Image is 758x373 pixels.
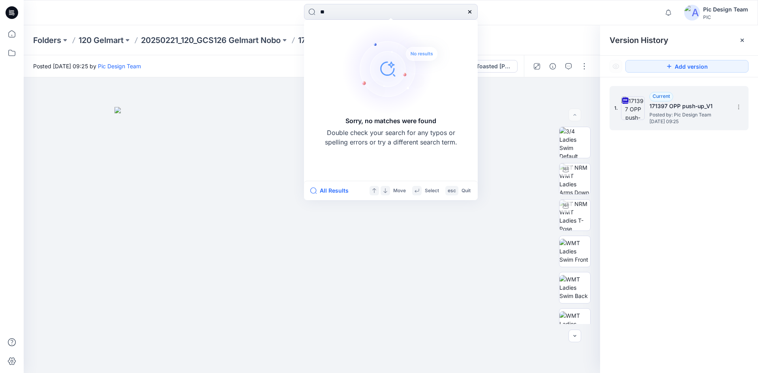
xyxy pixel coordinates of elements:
[345,116,436,126] h5: Sorry, no matches were found
[621,96,645,120] img: 171397 OPP push-up_V1
[653,93,670,99] span: Current
[79,35,124,46] a: 120 Gelmart
[393,187,406,195] p: Move
[559,311,590,336] img: WMT Ladies Swim Left
[684,5,700,21] img: avatar
[476,62,512,71] div: Toasted Almond
[559,163,590,194] img: TT NRM WMT Ladies Arms Down
[324,128,458,147] p: Double check your search for any typos or spelling errors or try a different search term.
[559,127,590,158] img: 3/4 Ladies Swim Default
[448,187,456,195] p: esc
[625,60,749,73] button: Add version
[559,275,590,300] img: WMT Ladies Swim Back
[33,62,141,70] span: Posted [DATE] 09:25 by
[649,101,728,111] h5: 171397 OPP push-up_V1
[739,37,745,43] button: Close
[649,111,728,119] span: Posted by: Pic Design Team
[425,187,439,195] p: Select
[649,119,728,124] span: [DATE] 09:25
[298,35,376,46] p: 171397 OPP push-up
[141,35,281,46] a: 20250221_120_GCS126 Gelmart Nobo
[614,105,618,112] span: 1.
[610,36,668,45] span: Version History
[342,21,452,116] img: Sorry, no matches were found
[559,239,590,264] img: WMT Ladies Swim Front
[310,186,354,195] button: All Results
[98,63,141,69] a: Pic Design Team
[462,187,471,195] p: Quit
[33,35,61,46] a: Folders
[559,200,590,231] img: TT NRM WMT Ladies T-Pose
[546,60,559,73] button: Details
[703,14,748,20] div: PIC
[462,60,518,73] button: Toasted [PERSON_NAME]
[703,5,748,14] div: Pic Design Team
[610,60,622,73] button: Show Hidden Versions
